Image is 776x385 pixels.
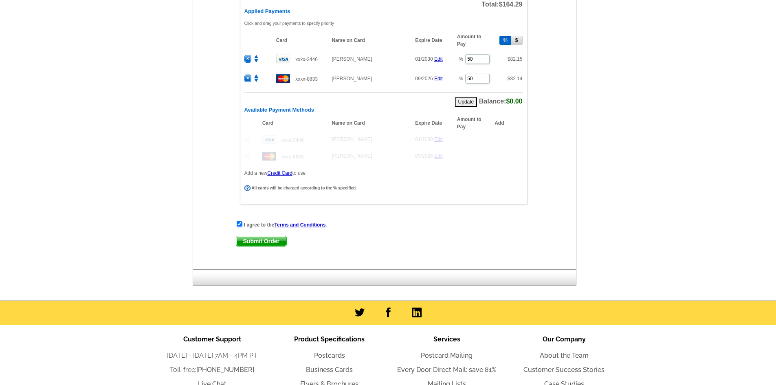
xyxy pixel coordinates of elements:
span: [PERSON_NAME] [332,136,372,142]
th: Name on Card [328,32,411,49]
span: Submit Order [236,236,286,246]
span: [PERSON_NAME] [332,76,372,81]
a: Credit Card [267,170,292,176]
span: Product Specifications [294,335,365,343]
a: Edit [434,56,443,62]
span: [PERSON_NAME] [332,56,372,62]
a: Edit [434,76,443,81]
h6: Applied Payments [244,8,523,15]
a: Business Cards [306,366,353,374]
img: move.png [253,75,260,82]
a: Postcards [314,352,345,359]
th: Card [272,32,328,49]
a: Customer Success Stories [523,366,605,374]
th: Amount to Pay [453,115,495,131]
span: Balance: [479,98,523,105]
h6: Available Payment Methods [244,107,523,113]
li: [DATE] - [DATE] 7AM - 4PM PT [154,351,271,361]
th: Expire Date [411,115,453,131]
img: mast.gif [276,74,290,83]
div: All cards will be charged according to the % specified. [244,185,521,191]
span: 09/2026 [415,76,433,81]
button: $ [511,36,523,45]
img: visa.gif [262,135,276,144]
span: 01/2030 [415,136,433,142]
strong: I agree to the . [244,222,327,228]
span: % [459,56,463,62]
span: Our Company [543,335,586,343]
a: Edit [434,153,443,159]
span: Customer Support [183,335,241,343]
button: % [499,36,511,45]
span: 01/2030 [415,56,433,62]
a: Terms and Conditions [275,222,326,228]
a: About the Team [540,352,589,359]
th: Card [258,115,328,131]
img: visa.gif [276,55,290,63]
button: Update [455,97,477,107]
span: xxxx-3446 [295,57,318,62]
span: xxxx-8833 [295,76,318,82]
span: xxxx-8833 [281,154,304,160]
span: 09/2026 [415,153,433,159]
a: Edit [434,136,443,142]
li: Toll-free: [154,365,271,375]
span: xxxx-3446 [281,137,304,143]
a: Postcard Mailing [421,352,473,359]
span: Total: [481,1,522,8]
th: Expire Date [411,32,453,49]
span: 82.15 [510,56,522,62]
th: Name on Card [328,115,411,131]
a: [PHONE_NUMBER] [196,366,254,374]
span: × [245,55,251,62]
span: × [245,75,251,82]
span: Services [433,335,460,343]
span: 82.14 [510,76,522,81]
button: × [244,55,251,63]
button: × [244,75,251,82]
p: Click and drag your payments to specify priority [244,20,523,27]
span: $0.00 [506,98,522,105]
span: % [459,76,463,81]
th: Amount to Pay [453,32,495,49]
th: Add [495,115,522,131]
p: Add a new to use [244,169,523,177]
img: mast.gif [262,152,276,161]
span: $ [508,56,523,62]
img: move.png [253,55,260,62]
iframe: LiveChat chat widget [613,196,776,385]
span: [PERSON_NAME] [332,153,372,159]
span: $164.29 [499,1,523,8]
a: Every Door Direct Mail: save 81% [397,366,497,374]
span: $ [508,76,523,81]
